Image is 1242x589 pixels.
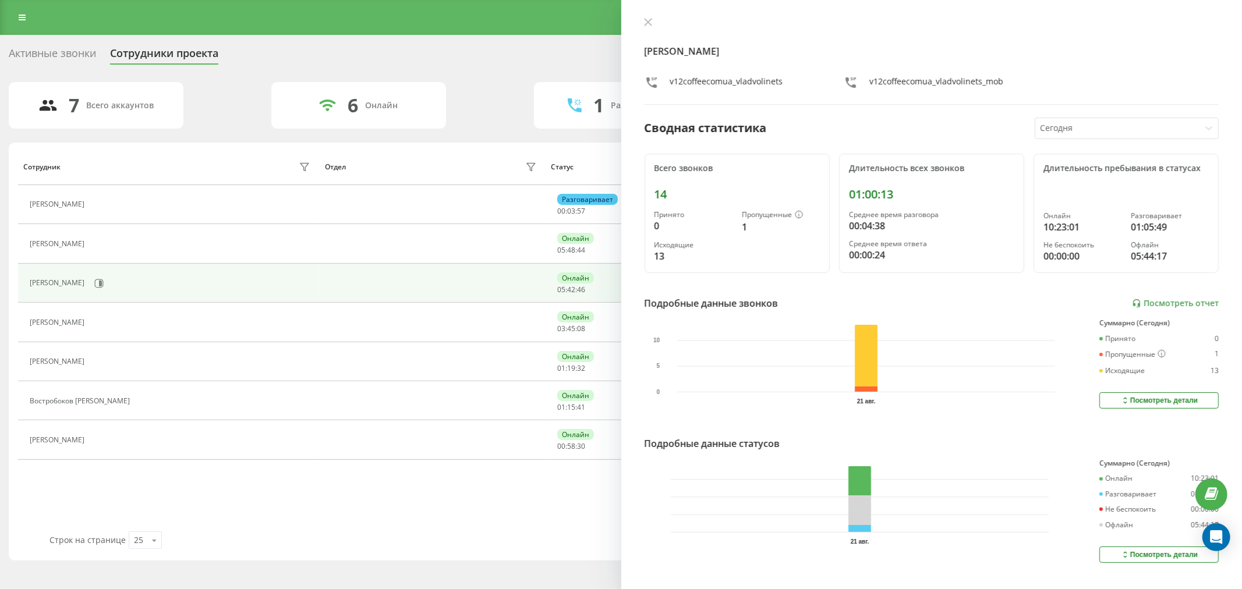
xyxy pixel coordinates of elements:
div: Онлайн [557,429,594,440]
div: 1 [1215,350,1219,359]
div: Онлайн [557,311,594,322]
div: Онлайн [1043,212,1121,220]
span: 15 [567,402,575,412]
div: v12coffeecomua_vladvolinets_mob [869,76,1003,93]
span: 05 [557,285,565,294]
div: : : [557,442,585,450]
div: 05:44:17 [1191,521,1219,529]
div: 01:05:49 [1191,490,1219,498]
div: 00:00:00 [1191,505,1219,513]
div: Разговаривает [557,194,618,205]
text: 5 [656,363,660,370]
div: 1 [593,94,604,116]
div: : : [557,286,585,294]
div: Сводная статистика [645,119,767,137]
div: Онлайн [1099,474,1133,482]
div: Онлайн [557,272,594,283]
span: 03 [567,206,575,216]
text: 21 авг. [850,538,869,545]
span: 48 [567,245,575,255]
span: 41 [577,402,585,412]
div: v12coffeecomua_vladvolinets [670,76,783,93]
span: 19 [567,363,575,373]
span: 03 [557,324,565,333]
div: 0 [654,219,733,233]
div: [PERSON_NAME] [30,279,87,287]
a: Посмотреть отчет [1132,299,1219,308]
span: 08 [577,324,585,333]
span: Строк на странице [49,534,126,545]
span: 30 [577,441,585,451]
div: Подробные данные звонков [645,296,779,310]
div: Отдел [325,163,346,171]
div: Сотрудник [23,163,61,171]
div: 01:00:13 [849,187,1014,201]
div: Пропущенные [742,211,820,220]
div: 6 [348,94,358,116]
div: Активные звонки [9,47,96,65]
text: 21 авг. [857,398,875,405]
span: 42 [567,285,575,294]
div: 13 [654,249,733,263]
div: : : [557,325,585,333]
div: 25 [134,534,143,546]
text: 0 [656,389,660,395]
div: Разговаривает [1099,490,1156,498]
div: Длительность всех звонков [849,164,1014,173]
div: : : [557,207,585,215]
div: [PERSON_NAME] [30,436,87,444]
div: Статус [551,163,574,171]
div: Разговаривает [1131,212,1209,220]
div: Онлайн [557,233,594,244]
div: : : [557,246,585,254]
div: Посмотреть детали [1120,550,1198,559]
div: Онлайн [557,390,594,401]
div: Среднее время разговора [849,211,1014,219]
div: 10:23:01 [1191,474,1219,482]
div: Не беспокоить [1099,505,1156,513]
div: 7 [69,94,80,116]
div: Не беспокоить [1043,241,1121,249]
div: 05:44:17 [1131,249,1209,263]
div: Подробные данные статусов [645,437,780,450]
button: Посмотреть детали [1099,547,1219,563]
div: 00:04:38 [849,219,1014,233]
div: 00:00:00 [1043,249,1121,263]
div: Исходящие [654,241,733,249]
div: Принято [654,211,733,219]
div: Разговаривают [611,101,674,111]
div: Принято [1099,335,1135,343]
text: 10 [653,338,660,344]
div: [PERSON_NAME] [30,318,87,327]
div: Исходящие [1099,367,1145,375]
div: 01:05:49 [1131,220,1209,234]
div: [PERSON_NAME] [30,200,87,208]
div: Офлайн [1099,521,1133,529]
div: Востробоков [PERSON_NAME] [30,397,133,405]
div: 14 [654,187,820,201]
div: Среднее время ответа [849,240,1014,248]
div: Всего звонков [654,164,820,173]
div: [PERSON_NAME] [30,357,87,366]
span: 00 [557,206,565,216]
div: Open Intercom Messenger [1202,523,1230,551]
div: 1 [742,220,820,234]
div: Онлайн [365,101,398,111]
span: 58 [567,441,575,451]
span: 01 [557,402,565,412]
div: Офлайн [1131,241,1209,249]
span: 45 [567,324,575,333]
div: 10:23:01 [1043,220,1121,234]
div: Суммарно (Сегодня) [1099,319,1219,327]
span: 46 [577,285,585,294]
div: Суммарно (Сегодня) [1099,459,1219,467]
div: Сотрудники проекта [110,47,218,65]
span: 01 [557,363,565,373]
div: 13 [1211,367,1219,375]
div: Всего аккаунтов [87,101,154,111]
span: 00 [557,441,565,451]
button: Посмотреть детали [1099,392,1219,409]
span: 44 [577,245,585,255]
span: 05 [557,245,565,255]
div: Онлайн [557,351,594,362]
